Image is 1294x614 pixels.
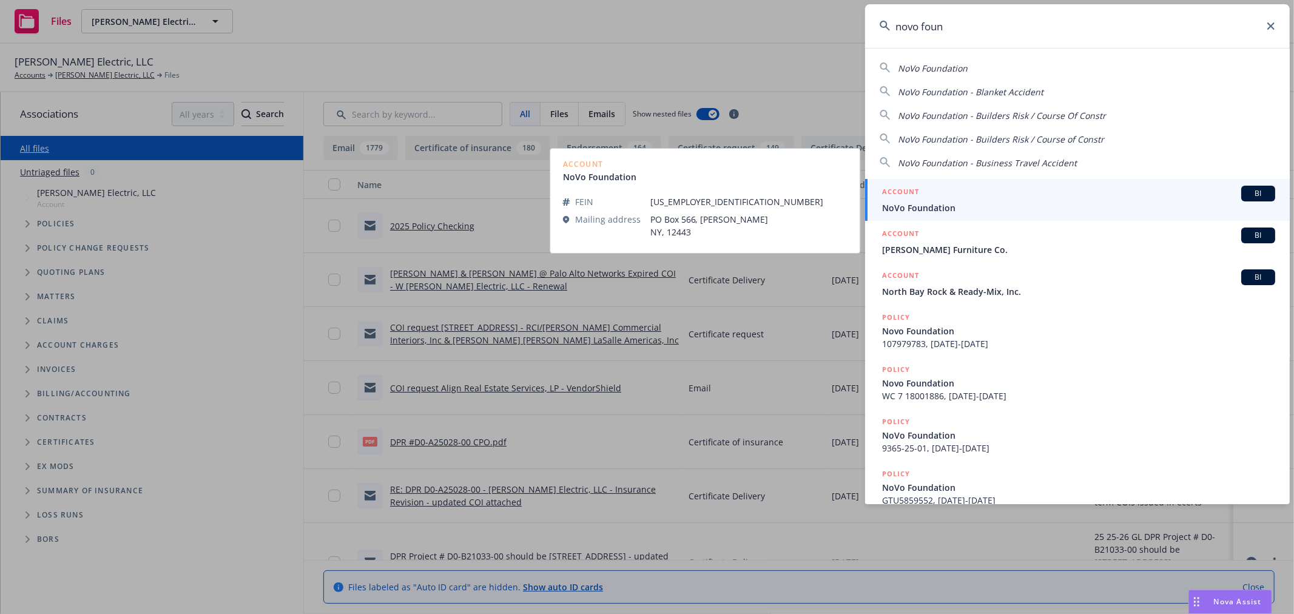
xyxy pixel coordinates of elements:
[865,179,1290,221] a: ACCOUNTBINoVo Foundation
[882,363,910,376] h5: POLICY
[865,4,1290,48] input: Search...
[882,442,1275,454] span: 9365-25-01, [DATE]-[DATE]
[882,429,1275,442] span: NoVo Foundation
[882,481,1275,494] span: NoVo Foundation
[882,201,1275,214] span: NoVo Foundation
[898,110,1106,121] span: NoVo Foundation - Builders Risk / Course Of Constr
[882,337,1275,350] span: 107979783, [DATE]-[DATE]
[898,157,1077,169] span: NoVo Foundation - Business Travel Accident
[865,357,1290,409] a: POLICYNovo FoundationWC 7 18001886, [DATE]-[DATE]
[1214,596,1262,607] span: Nova Assist
[898,86,1043,98] span: NoVo Foundation - Blanket Accident
[1246,188,1270,199] span: BI
[1188,590,1272,614] button: Nova Assist
[882,494,1275,507] span: GTU5859552, [DATE]-[DATE]
[882,325,1275,337] span: Novo Foundation
[865,263,1290,305] a: ACCOUNTBINorth Bay Rock & Ready-Mix, Inc.
[882,311,910,323] h5: POLICY
[882,468,910,480] h5: POLICY
[882,243,1275,256] span: [PERSON_NAME] Furniture Co.
[882,285,1275,298] span: North Bay Rock & Ready-Mix, Inc.
[865,461,1290,513] a: POLICYNoVo FoundationGTU5859552, [DATE]-[DATE]
[882,228,919,242] h5: ACCOUNT
[865,409,1290,461] a: POLICYNoVo Foundation9365-25-01, [DATE]-[DATE]
[882,377,1275,390] span: Novo Foundation
[882,269,919,284] h5: ACCOUNT
[865,305,1290,357] a: POLICYNovo Foundation107979783, [DATE]-[DATE]
[882,186,919,200] h5: ACCOUNT
[865,221,1290,263] a: ACCOUNTBI[PERSON_NAME] Furniture Co.
[1246,272,1270,283] span: BI
[882,416,910,428] h5: POLICY
[898,133,1104,145] span: NoVo Foundation - Builders Risk / Course of Constr
[1246,230,1270,241] span: BI
[1189,590,1204,613] div: Drag to move
[882,390,1275,402] span: WC 7 18001886, [DATE]-[DATE]
[898,62,968,74] span: NoVo Foundation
